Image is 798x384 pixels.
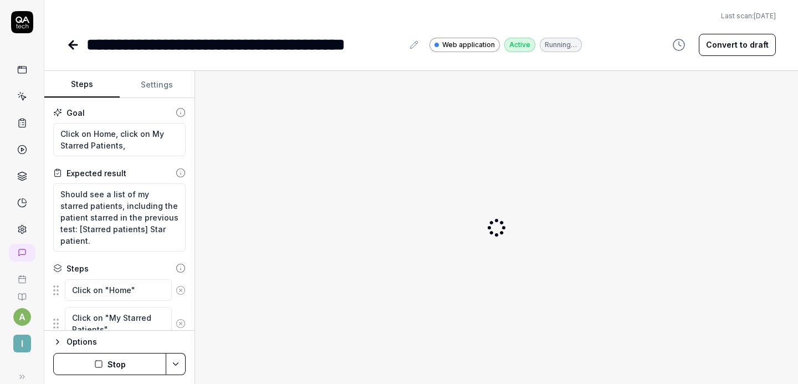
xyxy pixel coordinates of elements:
[666,34,692,56] button: View version history
[721,11,776,21] button: Last scan:[DATE]
[4,266,39,284] a: Book a call with us
[66,263,89,274] div: Steps
[429,37,500,52] a: Web application
[172,313,190,335] button: Remove step
[13,308,31,326] button: a
[442,40,495,50] span: Web application
[504,38,535,52] div: Active
[120,71,195,98] button: Settings
[4,326,39,355] button: I
[540,38,582,52] div: Running…
[9,244,35,262] a: New conversation
[66,167,126,179] div: Expected result
[4,284,39,301] a: Documentation
[66,107,85,119] div: Goal
[53,335,186,349] button: Options
[66,335,186,349] div: Options
[699,34,776,56] button: Convert to draft
[53,306,186,341] div: Suggestions
[13,335,31,352] span: I
[53,279,186,302] div: Suggestions
[53,353,166,375] button: Stop
[172,279,190,301] button: Remove step
[754,12,776,20] time: [DATE]
[44,71,120,98] button: Steps
[721,11,776,21] span: Last scan:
